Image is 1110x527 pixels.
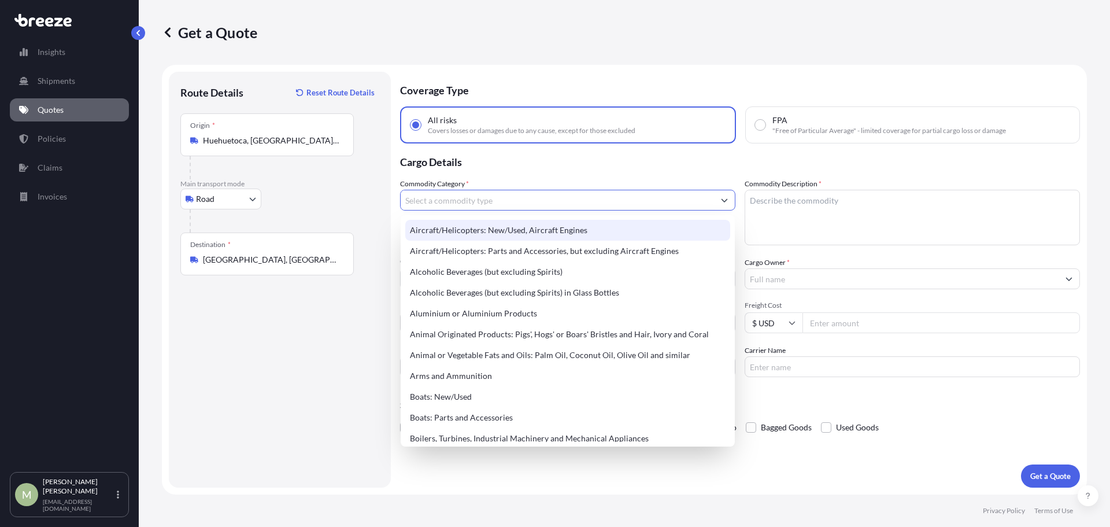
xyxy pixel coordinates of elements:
div: Animal Originated Products: Pigs', Hogs' or Boars' Bristles and Hair, Ivory and Coral [405,324,730,345]
p: Insights [38,46,65,58]
p: Shipments [38,75,75,87]
span: "Free of Particular Average" - limited coverage for partial cargo loss or damage [772,126,1006,135]
div: Arms and Ammunition [405,366,730,386]
label: Commodity Description [745,178,822,190]
p: [PERSON_NAME] [PERSON_NAME] [43,477,114,496]
div: Origin [190,121,215,130]
p: Coverage Type [400,72,1080,106]
button: Select transport [180,189,261,209]
input: Origin [203,135,339,146]
span: Used Goods [836,419,879,436]
span: Freight Cost [745,301,1080,310]
p: Route Details [180,86,243,99]
div: Destination [190,240,231,249]
label: Carrier Name [745,345,786,356]
p: Special Conditions [400,400,1080,410]
p: Claims [38,162,62,174]
label: Commodity Category [400,178,469,190]
input: Destination [203,254,339,266]
div: Boilers, Turbines, Industrial Machinery and Mechanical Appliances [405,428,730,449]
span: Bagged Goods [761,419,812,436]
p: Get a Quote [162,23,257,42]
input: Full name [745,268,1059,289]
p: Main transport mode [180,179,379,189]
button: Show suggestions [714,190,735,211]
div: Alcoholic Beverages (but excluding Spirits) [405,261,730,282]
div: Boats: Parts and Accessories [405,407,730,428]
input: Enter amount [802,312,1080,333]
p: Reset Route Details [306,87,375,98]
p: Terms of Use [1034,506,1073,515]
p: Policies [38,133,66,145]
span: All risks [428,115,457,126]
span: Road [196,193,214,205]
input: Select a commodity type [401,190,714,211]
p: Quotes [38,104,64,116]
p: Privacy Policy [983,506,1025,515]
div: Aluminium or Aluminium Products [405,303,730,324]
p: Cargo Details [400,143,1080,178]
div: Boats: New/Used [405,386,730,407]
button: Show suggestions [1059,268,1079,289]
div: Alcoholic Beverages (but excluding Spirits) in Glass Bottles [405,282,730,303]
span: Covers losses or damages due to any cause, except for those excluded [428,126,635,135]
span: FPA [772,115,787,126]
p: Invoices [38,191,67,202]
input: Your internal reference [400,356,735,377]
p: Get a Quote [1030,470,1071,482]
p: [EMAIL_ADDRESS][DOMAIN_NAME] [43,498,114,512]
span: M [22,489,32,500]
label: Cargo Owner [745,257,790,268]
input: Enter name [745,356,1080,377]
label: Booking Reference [400,345,458,356]
div: Aircraft/Helicopters: Parts and Accessories, but excluding Aircraft Engines [405,241,730,261]
span: Load Type [400,301,435,312]
div: Animal or Vegetable Fats and Oils: Palm Oil, Coconut Oil, Olive Oil and similar [405,345,730,366]
div: Aircraft/Helicopters: New/Used, Aircraft Engines [405,220,730,241]
span: Commodity Value [400,257,735,266]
